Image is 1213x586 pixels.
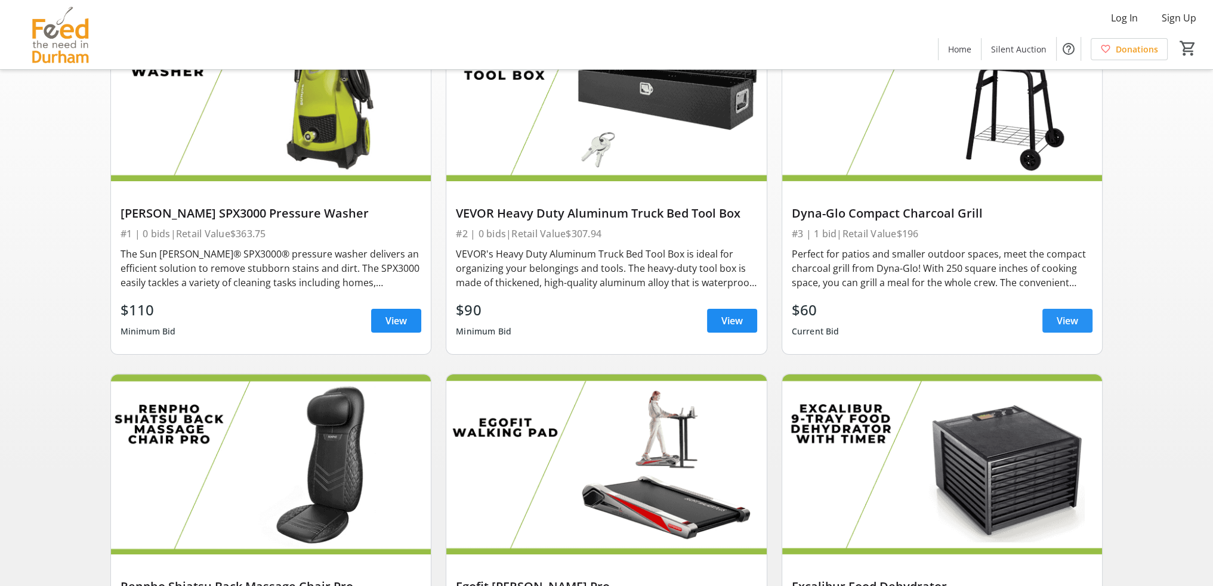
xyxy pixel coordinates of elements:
[792,321,839,342] div: Current Bid
[1057,37,1081,61] button: Help
[7,5,113,64] img: Feed the Need in Durham's Logo
[1152,8,1206,27] button: Sign Up
[792,206,1092,221] div: Dyna-Glo Compact Charcoal Grill
[446,374,766,554] img: Egofit Walker Pro
[1111,11,1138,25] span: Log In
[121,299,176,321] div: $110
[721,314,743,328] span: View
[456,321,511,342] div: Minimum Bid
[1116,43,1158,55] span: Donations
[1042,309,1092,333] a: View
[1101,8,1147,27] button: Log In
[792,299,839,321] div: $60
[991,43,1047,55] span: Silent Auction
[782,374,1102,554] img: Excalibur Food Dehydrator
[121,247,421,290] div: The Sun [PERSON_NAME]® SPX3000® pressure washer delivers an efficient solution to remove stubborn...
[782,1,1102,181] img: Dyna-Glo Compact Charcoal Grill
[121,206,421,221] div: [PERSON_NAME] SPX3000 Pressure Washer
[1162,11,1196,25] span: Sign Up
[446,1,766,181] img: VEVOR Heavy Duty Aluminum Truck Bed Tool Box
[792,225,1092,242] div: #3 | 1 bid | Retail Value $196
[121,321,176,342] div: Minimum Bid
[111,374,431,554] img: Renpho Shiatsu Back Massage Chair Pro
[1177,38,1199,59] button: Cart
[121,225,421,242] div: #1 | 0 bids | Retail Value $363.75
[371,309,421,333] a: View
[707,309,757,333] a: View
[111,1,431,181] img: Sun Joe SPX3000 Pressure Washer
[792,247,1092,290] div: Perfect for patios and smaller outdoor spaces, meet the compact charcoal grill from Dyna-Glo! Wit...
[1057,314,1078,328] span: View
[981,38,1056,60] a: Silent Auction
[456,206,757,221] div: VEVOR Heavy Duty Aluminum Truck Bed Tool Box
[1091,38,1168,60] a: Donations
[456,247,757,290] div: VEVOR's Heavy Duty Aluminum Truck Bed Tool Box is ideal for organizing your belongings and tools....
[385,314,407,328] span: View
[456,225,757,242] div: #2 | 0 bids | Retail Value $307.94
[948,43,971,55] span: Home
[939,38,981,60] a: Home
[456,299,511,321] div: $90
